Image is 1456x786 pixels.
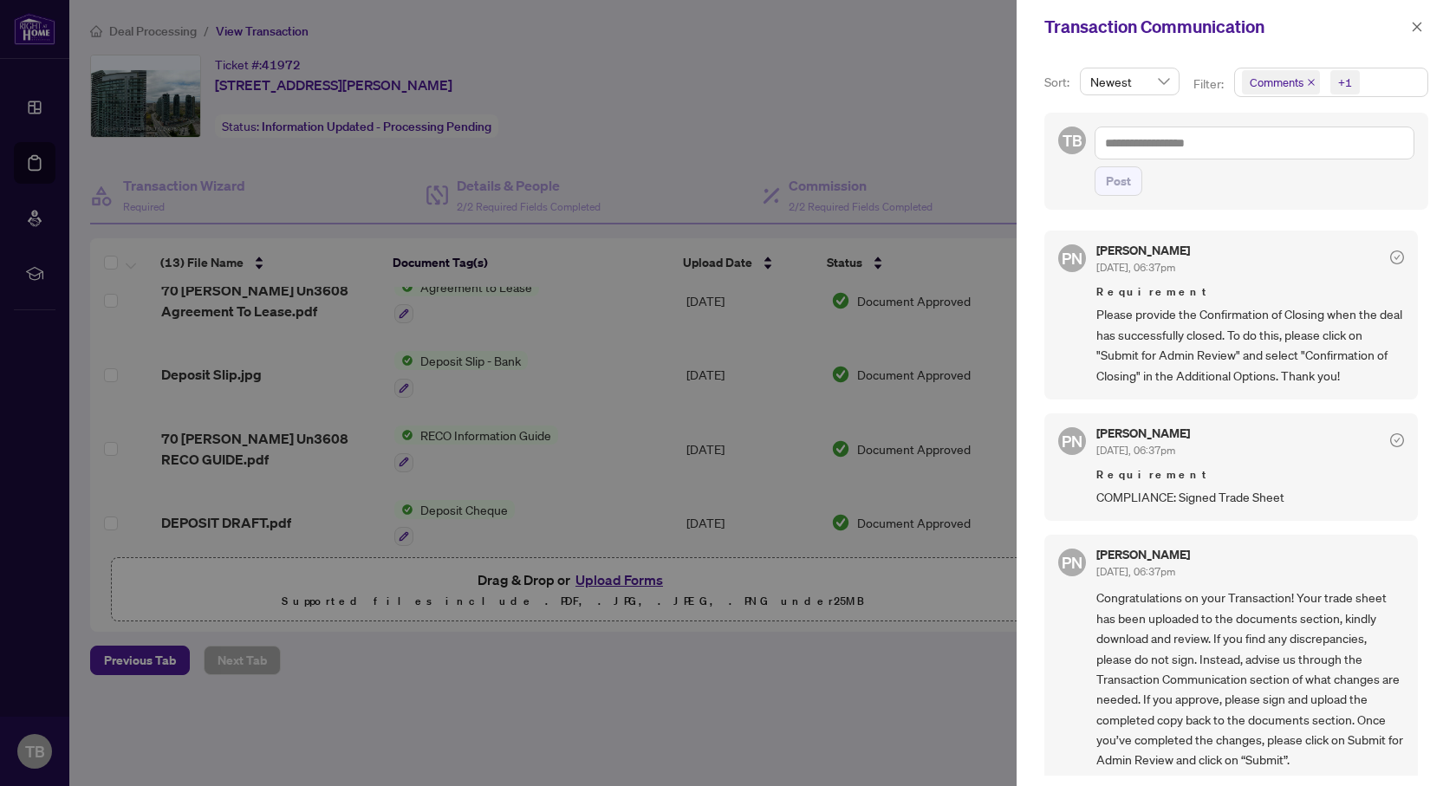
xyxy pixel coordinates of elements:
span: Requirement [1096,466,1404,484]
span: Requirement [1096,283,1404,301]
span: close [1307,78,1316,87]
h5: [PERSON_NAME] [1096,427,1190,439]
p: Filter: [1193,75,1226,94]
span: close [1411,21,1423,33]
div: Transaction Communication [1044,14,1406,40]
div: +1 [1338,74,1352,91]
span: Newest [1090,68,1169,94]
span: PN [1062,429,1082,453]
h5: [PERSON_NAME] [1096,244,1190,257]
span: COMPLIANCE: Signed Trade Sheet [1096,487,1404,507]
span: [DATE], 06:37pm [1096,565,1175,578]
span: check-circle [1390,250,1404,264]
span: [DATE], 06:37pm [1096,261,1175,274]
span: check-circle [1390,433,1404,447]
span: PN [1062,246,1082,270]
span: Please provide the Confirmation of Closing when the deal has successfully closed. To do this, ple... [1096,304,1404,386]
span: [DATE], 06:37pm [1096,444,1175,457]
span: Congratulations on your Transaction! Your trade sheet has been uploaded to the documents section,... [1096,588,1404,770]
span: Comments [1250,74,1303,91]
span: TB [1063,128,1082,153]
span: PN [1062,550,1082,575]
span: Comments [1242,70,1320,94]
p: Sort: [1044,73,1073,92]
button: Post [1095,166,1142,196]
h5: [PERSON_NAME] [1096,549,1190,561]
